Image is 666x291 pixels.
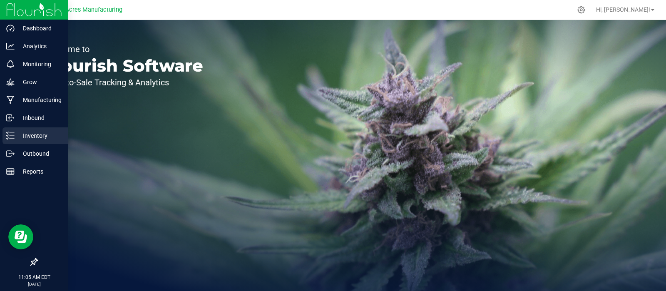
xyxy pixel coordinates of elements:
[6,149,15,158] inline-svg: Outbound
[45,57,203,74] p: Flourish Software
[6,132,15,140] inline-svg: Inventory
[4,281,65,287] p: [DATE]
[15,167,65,177] p: Reports
[15,95,65,105] p: Manufacturing
[15,41,65,51] p: Analytics
[8,224,33,249] iframe: Resource center
[15,77,65,87] p: Grow
[6,96,15,104] inline-svg: Manufacturing
[15,23,65,33] p: Dashboard
[15,113,65,123] p: Inbound
[6,42,15,50] inline-svg: Analytics
[6,24,15,32] inline-svg: Dashboard
[4,274,65,281] p: 11:05 AM EDT
[6,78,15,86] inline-svg: Grow
[15,149,65,159] p: Outbound
[6,167,15,176] inline-svg: Reports
[6,60,15,68] inline-svg: Monitoring
[15,131,65,141] p: Inventory
[6,114,15,122] inline-svg: Inbound
[47,6,122,13] span: Green Acres Manufacturing
[45,78,203,87] p: Seed-to-Sale Tracking & Analytics
[15,59,65,69] p: Monitoring
[45,45,203,53] p: Welcome to
[596,6,650,13] span: Hi, [PERSON_NAME]!
[576,6,586,14] div: Manage settings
